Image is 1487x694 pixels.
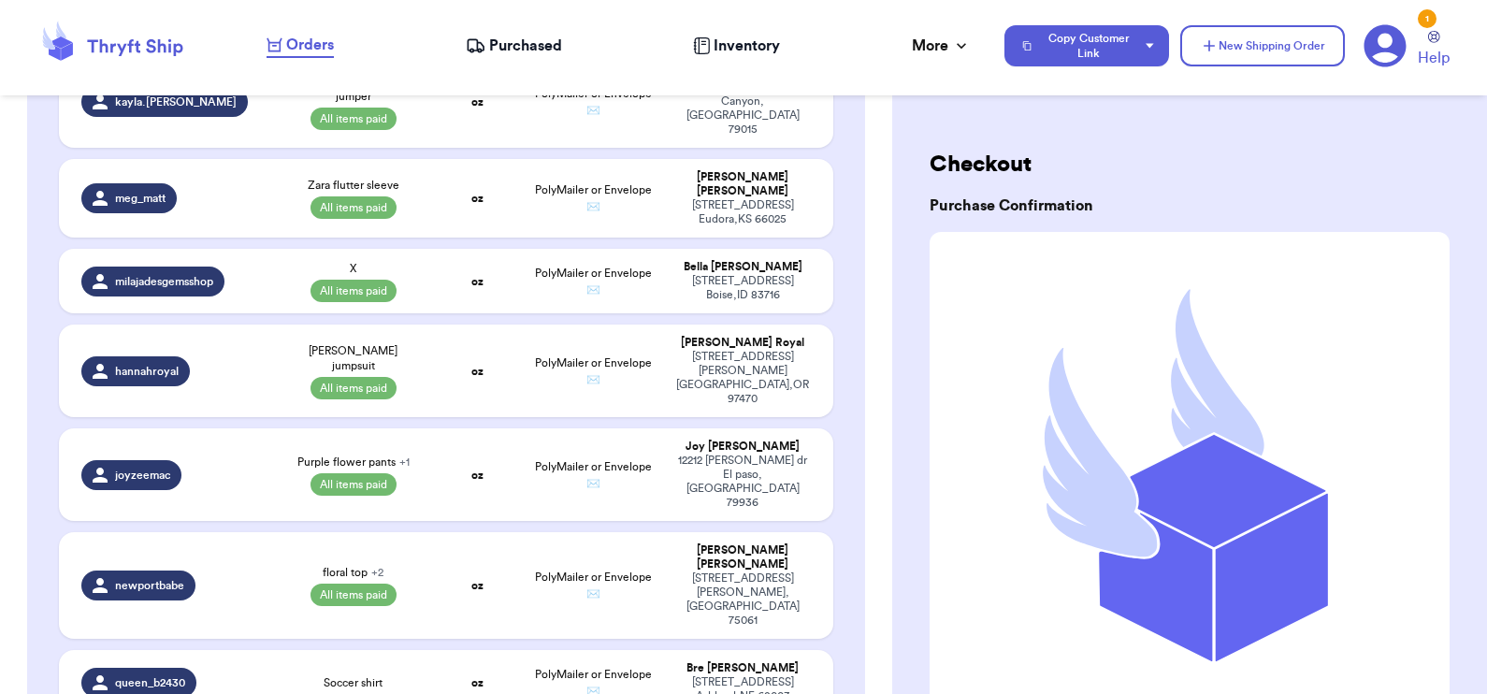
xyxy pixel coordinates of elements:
[287,343,420,373] span: [PERSON_NAME] jumpsuit
[714,35,780,57] span: Inventory
[324,675,383,690] span: Soccer shirt
[535,461,652,489] span: PolyMailer or Envelope ✉️
[323,565,383,580] span: floral top
[1418,47,1450,69] span: Help
[535,184,652,212] span: PolyMailer or Envelope ✉️
[399,456,410,468] span: + 1
[471,470,484,481] strong: oz
[471,96,484,108] strong: oz
[674,80,811,137] div: [STREET_ADDRESS] Canyon , [GEOGRAPHIC_DATA] 79015
[310,377,397,399] span: All items paid
[471,276,484,287] strong: oz
[1180,25,1345,66] button: New Shipping Order
[471,677,484,688] strong: oz
[535,357,652,385] span: PolyMailer or Envelope ✉️
[674,454,811,510] div: 12212 [PERSON_NAME] dr El paso , [GEOGRAPHIC_DATA] 79936
[674,336,811,350] div: [PERSON_NAME] Royal
[115,191,166,206] span: meg_matt
[1418,9,1436,28] div: 1
[310,473,397,496] span: All items paid
[471,366,484,377] strong: oz
[310,196,397,219] span: All items paid
[115,675,185,690] span: queen_b2430
[1418,31,1450,69] a: Help
[489,35,562,57] span: Purchased
[310,108,397,130] span: All items paid
[674,350,811,406] div: [STREET_ADDRESS][PERSON_NAME] [GEOGRAPHIC_DATA] , OR 97470
[466,35,562,57] a: Purchased
[371,567,383,578] span: + 2
[115,94,237,109] span: kayla.[PERSON_NAME]
[115,364,179,379] span: hannahroyal
[912,35,971,57] div: More
[115,578,184,593] span: newportbabe
[674,661,811,675] div: Bre [PERSON_NAME]
[1364,24,1407,67] a: 1
[674,571,811,628] div: [STREET_ADDRESS] [PERSON_NAME] , [GEOGRAPHIC_DATA] 75061
[535,267,652,296] span: PolyMailer or Envelope ✉️
[674,274,811,302] div: [STREET_ADDRESS] Boise , ID 83716
[286,34,334,56] span: Orders
[674,260,811,274] div: Bella [PERSON_NAME]
[308,178,399,193] span: Zara flutter sleeve
[310,584,397,606] span: All items paid
[535,571,652,600] span: PolyMailer or Envelope ✉️
[350,261,356,276] span: X
[297,455,410,470] span: Purple flower pants
[310,280,397,302] span: All items paid
[267,34,334,58] a: Orders
[674,198,811,226] div: [STREET_ADDRESS] Eudora , KS 66025
[930,195,1450,217] h3: Purchase Confirmation
[930,150,1450,180] h2: Checkout
[535,88,652,116] span: PolyMailer or Envelope ✉️
[115,468,170,483] span: joyzeemac
[471,580,484,591] strong: oz
[674,170,811,198] div: [PERSON_NAME] [PERSON_NAME]
[693,35,780,57] a: Inventory
[674,440,811,454] div: Joy [PERSON_NAME]
[115,274,213,289] span: milajadesgemsshop
[471,193,484,204] strong: oz
[674,543,811,571] div: [PERSON_NAME] [PERSON_NAME]
[1004,25,1169,66] button: Copy Customer Link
